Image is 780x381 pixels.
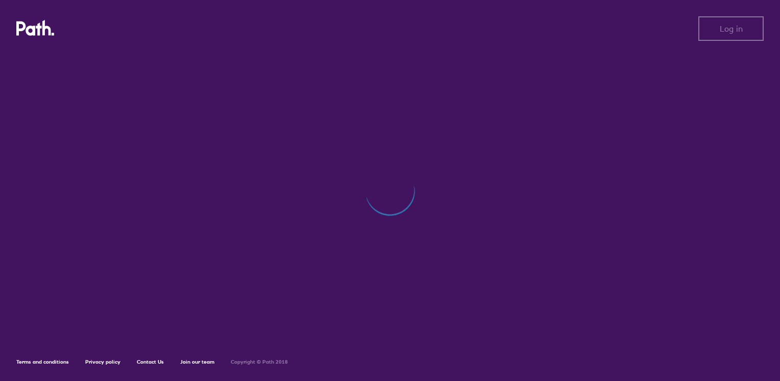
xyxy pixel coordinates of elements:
a: Privacy policy [85,359,120,365]
a: Contact Us [137,359,164,365]
span: Log in [720,24,743,33]
a: Join our team [180,359,214,365]
h6: Copyright © Path 2018 [231,359,288,365]
a: Terms and conditions [16,359,69,365]
button: Log in [698,16,764,41]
